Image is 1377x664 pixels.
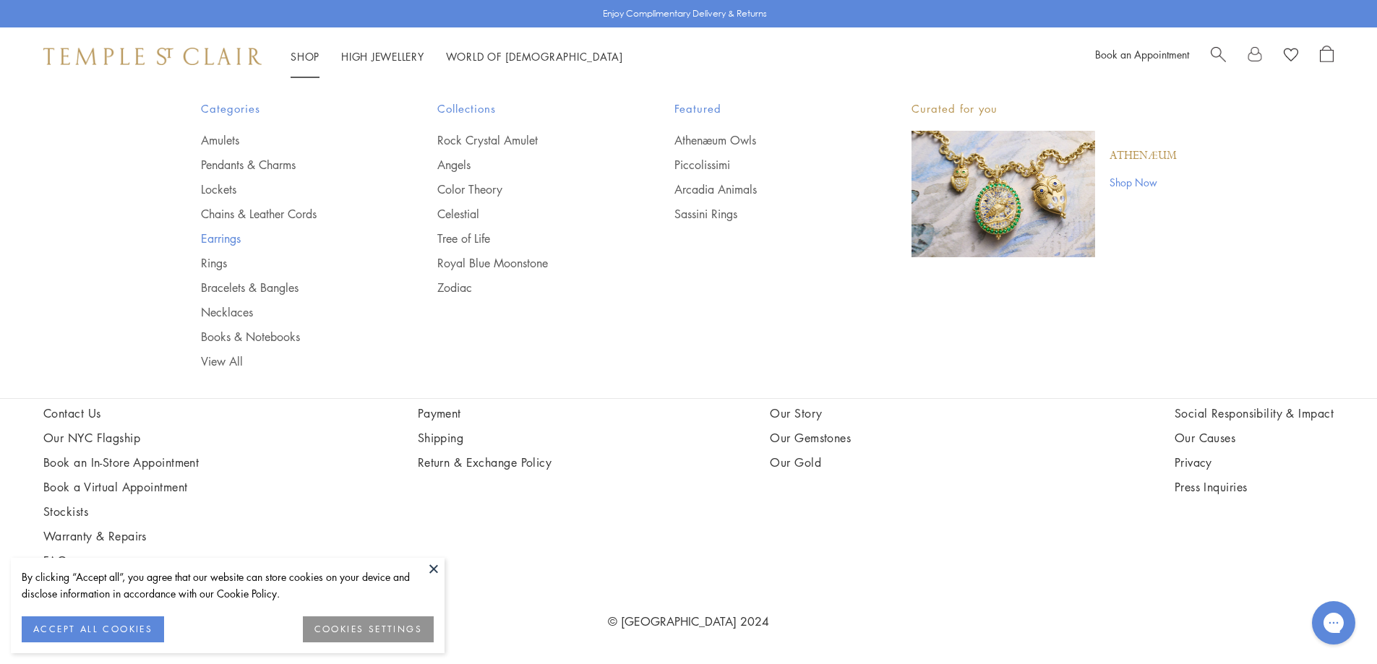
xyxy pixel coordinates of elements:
[43,454,199,470] a: Book an In-Store Appointment
[43,553,199,569] a: FAQs
[674,181,854,197] a: Arcadia Animals
[418,454,552,470] a: Return & Exchange Policy
[43,504,199,519] a: Stockists
[437,280,617,296] a: Zodiac
[43,479,199,495] a: Book a Virtual Appointment
[437,206,617,222] a: Celestial
[201,157,380,173] a: Pendants & Charms
[418,430,552,446] a: Shipping
[43,405,199,421] a: Contact Us
[201,100,380,118] span: Categories
[43,528,199,544] a: Warranty & Repairs
[1110,174,1177,190] a: Shop Now
[1175,479,1334,495] a: Press Inquiries
[437,157,617,173] a: Angels
[201,329,380,345] a: Books & Notebooks
[201,206,380,222] a: Chains & Leather Cords
[437,132,617,148] a: Rock Crystal Amulet
[418,405,552,421] a: Payment
[1284,46,1298,67] a: View Wishlist
[43,430,199,446] a: Our NYC Flagship
[201,132,380,148] a: Amulets
[1175,430,1334,446] a: Our Causes
[201,230,380,246] a: Earrings
[1175,405,1334,421] a: Social Responsibility & Impact
[674,132,854,148] a: Athenæum Owls
[1211,46,1226,67] a: Search
[1320,46,1334,67] a: Open Shopping Bag
[674,206,854,222] a: Sassini Rings
[1110,148,1177,164] a: Athenæum
[770,405,956,421] a: Our Story
[1175,454,1334,470] a: Privacy
[201,353,380,369] a: View All
[608,613,769,629] a: © [GEOGRAPHIC_DATA] 2024
[291,49,319,64] a: ShopShop
[201,304,380,320] a: Necklaces
[446,49,623,64] a: World of [DEMOGRAPHIC_DATA]World of [DEMOGRAPHIC_DATA]
[303,616,434,642] button: COOKIES SETTINGS
[201,255,380,271] a: Rings
[770,454,956,470] a: Our Gold
[43,48,262,65] img: Temple St. Clair
[1095,47,1189,61] a: Book an Appointment
[674,157,854,173] a: Piccolissimi
[201,181,380,197] a: Lockets
[603,7,767,21] p: Enjoy Complimentary Delivery & Returns
[291,48,623,66] nav: Main navigation
[22,569,434,602] div: By clicking “Accept all”, you agree that our website can store cookies on your device and disclos...
[437,230,617,246] a: Tree of Life
[770,430,956,446] a: Our Gemstones
[341,49,424,64] a: High JewelleryHigh Jewellery
[22,616,164,642] button: ACCEPT ALL COOKIES
[437,181,617,197] a: Color Theory
[1305,596,1363,650] iframe: Gorgias live chat messenger
[911,100,1177,118] p: Curated for you
[201,280,380,296] a: Bracelets & Bangles
[437,255,617,271] a: Royal Blue Moonstone
[674,100,854,118] span: Featured
[437,100,617,118] span: Collections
